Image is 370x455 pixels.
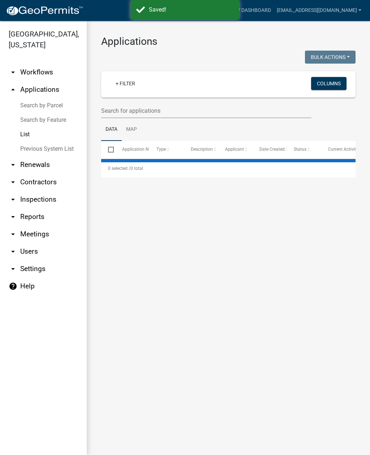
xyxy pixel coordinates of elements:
[305,51,356,64] button: Bulk Actions
[101,159,356,177] div: 0 total
[101,35,356,48] h3: Applications
[191,147,213,152] span: Description
[101,118,122,141] a: Data
[321,141,356,158] datatable-header-cell: Current Activity
[9,68,17,77] i: arrow_drop_down
[108,166,130,171] span: 0 selected /
[259,147,285,152] span: Date Created
[101,141,115,158] datatable-header-cell: Select
[110,77,141,90] a: + Filter
[101,103,311,118] input: Search for applications
[184,141,218,158] datatable-header-cell: Description
[122,147,162,152] span: Application Number
[253,141,287,158] datatable-header-cell: Date Created
[218,141,253,158] datatable-header-cell: Applicant
[9,178,17,186] i: arrow_drop_down
[287,141,321,158] datatable-header-cell: Status
[9,85,17,94] i: arrow_drop_up
[149,141,184,158] datatable-header-cell: Type
[9,265,17,273] i: arrow_drop_down
[9,247,17,256] i: arrow_drop_down
[122,118,141,141] a: Map
[328,147,358,152] span: Current Activity
[230,4,274,17] a: My Dashboard
[9,230,17,239] i: arrow_drop_down
[9,195,17,204] i: arrow_drop_down
[156,147,166,152] span: Type
[274,4,364,17] a: [EMAIL_ADDRESS][DOMAIN_NAME]
[225,147,244,152] span: Applicant
[294,147,306,152] span: Status
[9,213,17,221] i: arrow_drop_down
[9,160,17,169] i: arrow_drop_down
[149,5,234,14] div: Saved!
[9,282,17,291] i: help
[115,141,149,158] datatable-header-cell: Application Number
[311,77,347,90] button: Columns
